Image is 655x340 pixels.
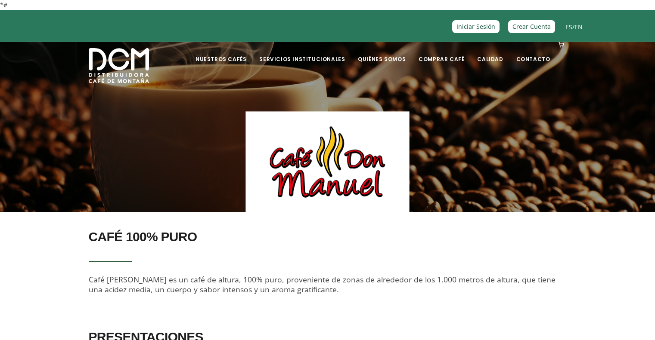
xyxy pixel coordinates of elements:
a: Nuestros Cafés [190,43,251,63]
a: Iniciar Sesión [452,20,500,33]
a: Crear Cuenta [508,20,555,33]
a: Servicios Institucionales [254,43,350,63]
a: EN [574,23,583,31]
a: Quiénes Somos [353,43,411,63]
a: Comprar Café [413,43,469,63]
a: Contacto [511,43,556,63]
a: ES [565,23,572,31]
h2: CAFÉ 100% PURO [89,225,567,249]
span: / [565,22,583,32]
a: Calidad [472,43,508,63]
span: Café [PERSON_NAME] es un café de altura, 100% puro, proveniente de zonas de alrededor de los 1.00... [89,274,556,294]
